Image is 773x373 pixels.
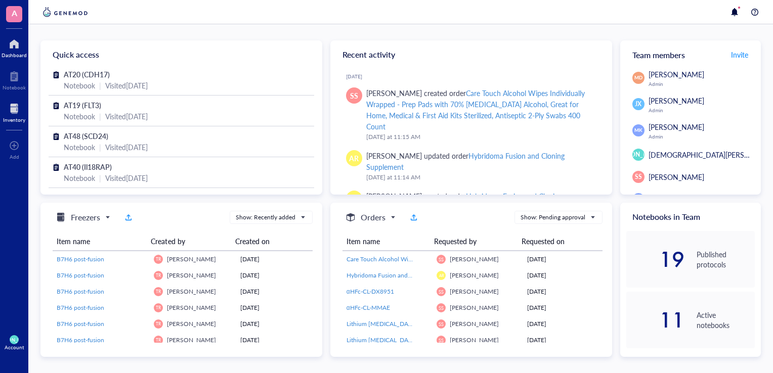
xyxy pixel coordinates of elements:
[99,111,101,122] div: |
[439,305,444,311] span: SS
[347,271,429,280] a: Hybridoma Fusion and Cloning Supplement
[450,287,499,296] span: [PERSON_NAME]
[626,251,684,267] div: 19
[2,52,27,58] div: Dashboard
[64,172,95,183] div: Notebook
[626,312,684,328] div: 11
[156,305,161,310] span: TR
[12,7,17,19] span: A
[57,271,146,280] a: B7H6 post-fusion
[64,193,79,203] span: TL1a
[635,172,642,181] span: SS
[634,127,642,134] span: MK
[240,336,309,345] div: [DATE]
[366,150,596,172] div: [PERSON_NAME] updated order
[3,68,26,90] a: Notebook
[57,287,146,296] a: B7H6 post-fusion
[450,303,499,312] span: [PERSON_NAME]
[105,172,148,183] div: Visited [DATE]
[649,172,704,182] span: [PERSON_NAME]
[330,40,612,69] div: Recent activity
[64,69,110,79] span: AT20 (CDH17)
[167,336,216,344] span: [PERSON_NAME]
[71,211,100,223] h5: Freezers
[236,213,295,222] div: Show: Recently added
[156,289,161,294] span: TR
[167,271,216,279] span: [PERSON_NAME]
[347,303,390,312] span: αHFc-CL-MMAE
[167,319,216,328] span: [PERSON_NAME]
[40,6,90,18] img: genemod-logo
[231,232,305,251] th: Created on
[105,111,148,122] div: Visited [DATE]
[634,74,642,81] span: MD
[57,303,146,312] a: B7H6 post-fusion
[649,107,755,113] div: Admin
[527,336,598,345] div: [DATE]
[156,273,161,278] span: TR
[57,255,104,263] span: B7H6 post-fusion
[349,153,359,164] span: AR
[105,142,148,153] div: Visited [DATE]
[439,321,444,327] span: SS
[649,133,755,139] div: Admin
[518,232,594,251] th: Requested on
[167,287,216,296] span: [PERSON_NAME]
[649,96,704,106] span: [PERSON_NAME]
[649,81,755,87] div: Admin
[2,36,27,58] a: Dashboard
[64,111,95,122] div: Notebook
[347,271,464,279] span: Hybridoma Fusion and Cloning Supplement
[167,255,216,263] span: [PERSON_NAME]
[99,172,101,183] div: |
[731,46,749,63] button: Invite
[5,344,24,350] div: Account
[347,336,429,345] a: Lithium [MEDICAL_DATA] 100/pk- Microvette® Prepared Micro Tubes
[697,249,755,269] div: Published protocols
[338,146,604,186] a: AR[PERSON_NAME] updated orderHybridoma Fusion and Cloning Supplement[DATE] at 11:14 AM
[439,257,444,262] span: SS
[3,117,25,123] div: Inventory
[649,194,704,204] span: [PERSON_NAME]
[3,101,25,123] a: Inventory
[347,336,535,344] span: Lithium [MEDICAL_DATA] 100/pk- Microvette® Prepared Micro Tubes
[347,255,429,264] a: Care Touch Alcohol Wipes Individually Wrapped - Prep Pads with 70% [MEDICAL_DATA] Alcohol, Great ...
[614,150,663,159] span: [PERSON_NAME]
[57,319,104,328] span: B7H6 post-fusion
[64,162,112,172] span: AT40 (Il18RAP)
[64,142,95,153] div: Notebook
[430,232,518,251] th: Requested by
[99,142,101,153] div: |
[527,287,598,296] div: [DATE]
[240,303,309,312] div: [DATE]
[439,289,444,295] span: SS
[105,80,148,91] div: Visited [DATE]
[53,232,147,251] th: Item name
[240,271,309,280] div: [DATE]
[57,271,104,279] span: B7H6 post-fusion
[167,303,216,312] span: [PERSON_NAME]
[240,255,309,264] div: [DATE]
[57,287,104,296] span: B7H6 post-fusion
[347,287,429,296] a: αHFc-CL-DX8951
[361,211,385,223] h5: Orders
[147,232,231,251] th: Created by
[57,319,146,329] a: B7H6 post-fusion
[450,319,499,328] span: [PERSON_NAME]
[620,203,761,231] div: Notebooks in Team
[347,319,429,329] a: Lithium [MEDICAL_DATA] 100/pk- Microvette® Prepared Micro Tubes
[57,336,104,344] span: B7H6 post-fusion
[527,319,598,329] div: [DATE]
[156,321,161,327] span: TR
[366,172,596,182] div: [DATE] at 11:14 AM
[366,87,596,132] div: [PERSON_NAME] created order
[347,303,429,312] a: αHFc-CL-MMAE
[10,154,19,160] div: Add
[346,73,604,79] div: [DATE]
[64,131,108,141] span: AT48 (SCD24)
[731,50,748,60] span: Invite
[240,319,309,329] div: [DATE]
[240,287,309,296] div: [DATE]
[40,40,322,69] div: Quick access
[350,90,358,101] span: SS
